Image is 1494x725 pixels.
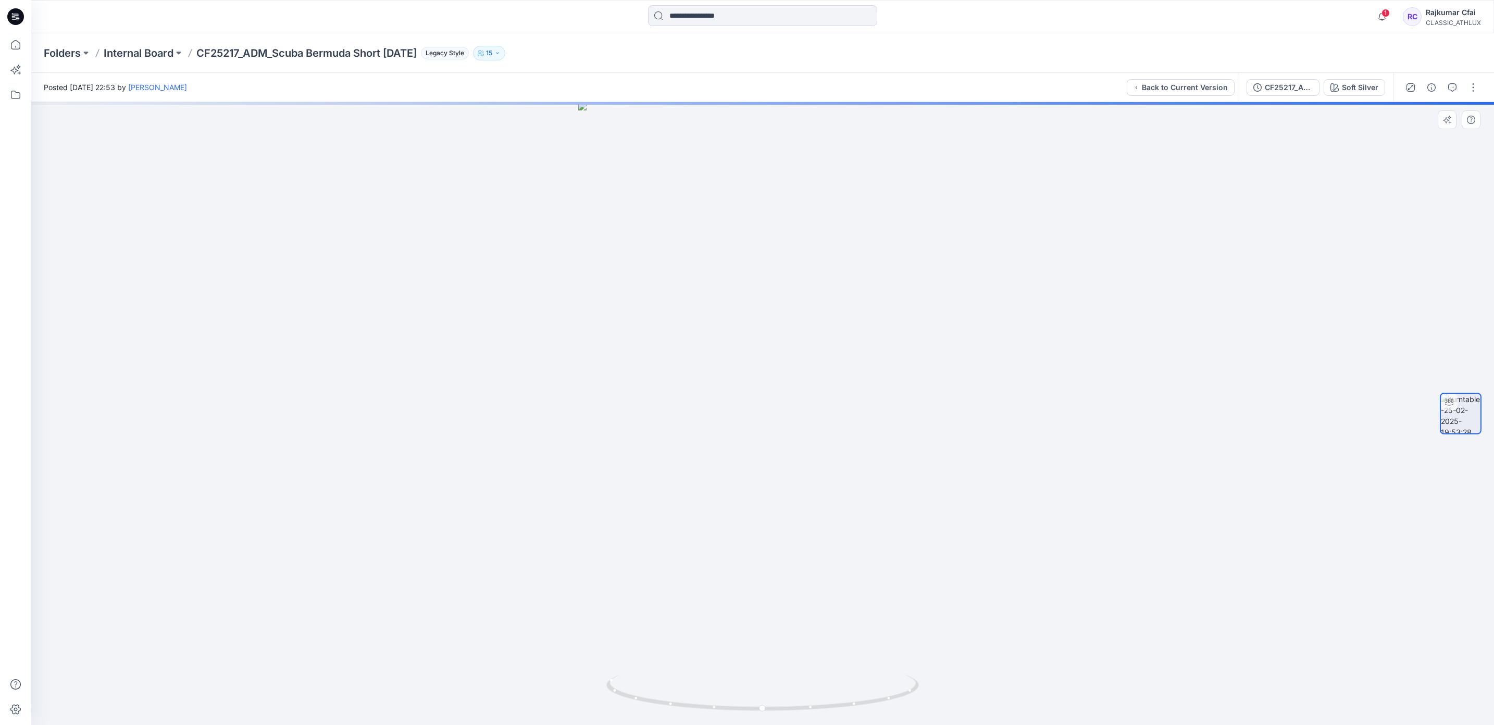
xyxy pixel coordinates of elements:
p: 15 [486,47,492,59]
a: Internal Board [104,46,173,60]
span: Legacy Style [421,47,469,59]
img: turntable-25-02-2025-19:53:28 [1441,394,1480,433]
span: 1 [1381,9,1390,17]
div: Soft Silver [1342,82,1378,93]
button: CF25217_ADM_Scuba Bermuda Short [DATE] [1247,79,1319,96]
a: [PERSON_NAME] [128,83,187,92]
div: CF25217_ADM_Scuba Bermuda Short [DATE] [1265,82,1313,93]
button: Details [1423,79,1440,96]
div: CLASSIC_ATHLUX [1426,19,1481,27]
a: Folders [44,46,81,60]
div: RC [1403,7,1422,26]
span: Posted [DATE] 22:53 by [44,82,187,93]
div: Rajkumar Cfai [1426,6,1481,19]
button: Soft Silver [1324,79,1385,96]
button: 15 [473,46,505,60]
button: Legacy Style [417,46,469,60]
button: Back to Current Version [1127,79,1235,96]
p: CF25217_ADM_Scuba Bermuda Short [DATE] [196,46,417,60]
